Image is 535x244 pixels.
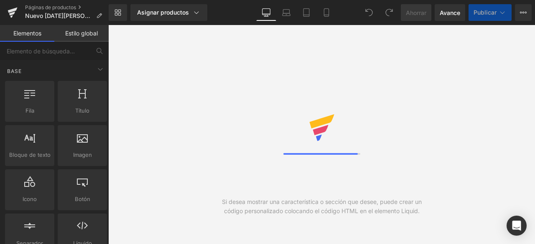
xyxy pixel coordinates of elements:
[276,4,296,21] a: Computadora portátil
[9,151,51,158] font: Bloque de texto
[109,4,127,21] a: Nueva Biblioteca
[65,30,98,37] font: Estilo global
[23,196,37,202] font: Icono
[435,4,465,21] a: Avance
[515,4,532,21] button: Más
[469,4,512,21] button: Publicar
[381,4,397,21] button: Rehacer
[25,107,34,114] font: Fila
[75,107,89,114] font: Título
[73,151,92,158] font: Imagen
[256,4,276,21] a: De oficina
[25,4,76,10] font: Páginas de productos
[137,9,189,16] font: Asignar productos
[440,9,460,16] font: Avance
[361,4,377,21] button: Deshacer
[222,198,422,214] font: Si desea mostrar una característica o sección que desee, puede crear un código personalizado colo...
[13,30,41,37] font: Elementos
[7,68,22,74] font: Base
[316,4,336,21] a: Móvil
[25,4,109,11] a: Páginas de productos
[296,4,316,21] a: Tableta
[75,196,90,202] font: Botón
[25,12,195,19] font: Nuevo [DATE][PERSON_NAME] de la Montaña Ashwagandha
[406,9,426,16] font: Ahorrar
[474,9,497,16] font: Publicar
[507,216,527,236] div: Open Intercom Messenger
